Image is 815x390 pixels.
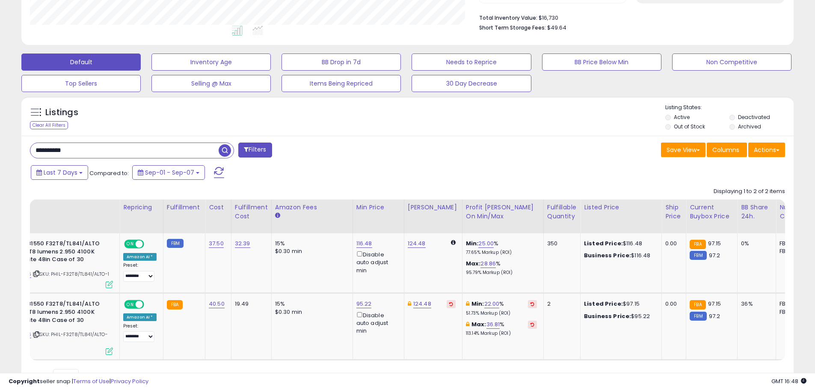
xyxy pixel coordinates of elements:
[33,271,109,277] span: | SKU: PHIL-F32T8/TL841/ALTO-1
[707,143,747,157] button: Columns
[486,320,500,329] a: 36.81
[123,323,157,342] div: Preset:
[779,300,808,308] div: FBA: 1
[235,203,268,221] div: Fulfillment Cost
[145,168,194,177] span: Sep-01 - Sep-07
[89,169,129,177] span: Compared to:
[466,203,540,221] div: Profit [PERSON_NAME] on Min/Max
[584,239,623,247] b: Listed Price:
[779,308,808,316] div: FBM: 4
[547,240,574,247] div: 350
[665,203,682,221] div: Ship Price
[484,300,500,308] a: 22.00
[275,203,349,212] div: Amazon Fees
[45,107,78,119] h5: Listings
[275,308,346,316] div: $0.30 min
[466,321,537,336] div: %
[665,300,679,308] div: 0.00
[44,168,77,177] span: Last 7 Days
[674,113,690,121] label: Active
[466,239,479,247] b: Min:
[209,203,228,212] div: Cost
[466,310,537,316] p: 51.73% Markup (ROI)
[665,240,679,247] div: 0.00
[738,113,770,121] label: Deactivated
[9,378,148,386] div: seller snap | |
[282,54,401,71] button: BB Drop in 7d
[471,320,486,328] b: Max:
[238,143,272,158] button: Filters
[771,377,806,385] span: 2025-09-15 16:48 GMT
[690,251,706,260] small: FBM
[209,300,225,308] a: 40.50
[462,199,543,233] th: The percentage added to the cost of goods (COGS) that forms the calculator for Min & Max prices.
[123,203,160,212] div: Repricing
[151,54,271,71] button: Inventory Age
[31,165,88,180] button: Last 7 Days
[584,203,658,212] div: Listed Price
[480,259,496,268] a: 28.86
[132,165,205,180] button: Sep-01 - Sep-07
[690,240,705,249] small: FBA
[672,54,791,71] button: Non Competitive
[356,239,372,248] a: 116.48
[466,259,481,268] b: Max:
[412,75,531,92] button: 30 Day Decrease
[235,300,265,308] div: 19.49
[547,24,566,32] span: $49.64
[584,313,655,320] div: $95.22
[282,75,401,92] button: Items Being Repriced
[714,188,785,196] div: Displaying 1 to 2 of 2 items
[235,239,250,248] a: 32.39
[584,300,655,308] div: $97.15
[356,300,372,308] a: 95.22
[479,12,779,22] li: $16,730
[356,203,400,212] div: Min Price
[356,310,397,335] div: Disable auto adjust min
[741,300,769,308] div: 36%
[21,54,141,71] button: Default
[151,75,271,92] button: Selling @ Max
[275,212,280,220] small: Amazon Fees.
[356,250,397,274] div: Disable auto adjust min
[143,241,157,248] span: OFF
[466,330,537,336] p: 113.14% Markup (ROI)
[741,240,769,247] div: 0%
[665,104,794,112] p: Listing States:
[466,250,537,256] p: 77.65% Markup (ROI)
[712,146,739,154] span: Columns
[408,203,459,212] div: [PERSON_NAME]
[167,300,183,310] small: FBA
[466,300,537,316] div: %
[748,143,785,157] button: Actions
[708,239,721,247] span: 97.15
[275,247,346,255] div: $0.30 min
[584,300,623,308] b: Listed Price:
[708,300,721,308] span: 97.15
[413,300,431,308] a: 124.48
[408,239,426,248] a: 124.48
[36,372,98,380] span: Show: entries
[30,121,68,129] div: Clear All Filters
[547,203,577,221] div: Fulfillable Quantity
[21,75,141,92] button: Top Sellers
[690,312,706,321] small: FBM
[709,312,720,320] span: 97.2
[584,252,655,259] div: $116.48
[779,240,808,247] div: FBA: 1
[123,253,157,261] div: Amazon AI *
[542,54,661,71] button: BB Price Below Min
[547,300,574,308] div: 2
[4,300,108,326] b: Philips 281550 F32T8/TL841/ALTO 32 Watt T8 lumens 2.950 4100K Cool White 48in Case of 30
[167,239,184,248] small: FBM
[466,260,537,276] div: %
[690,203,734,221] div: Current Buybox Price
[479,14,537,21] b: Total Inventory Value:
[584,312,631,320] b: Business Price:
[167,203,202,212] div: Fulfillment
[584,251,631,259] b: Business Price:
[779,247,808,255] div: FBM: 4
[478,239,494,248] a: 25.00
[738,123,761,130] label: Archived
[466,270,537,276] p: 95.79% Markup (ROI)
